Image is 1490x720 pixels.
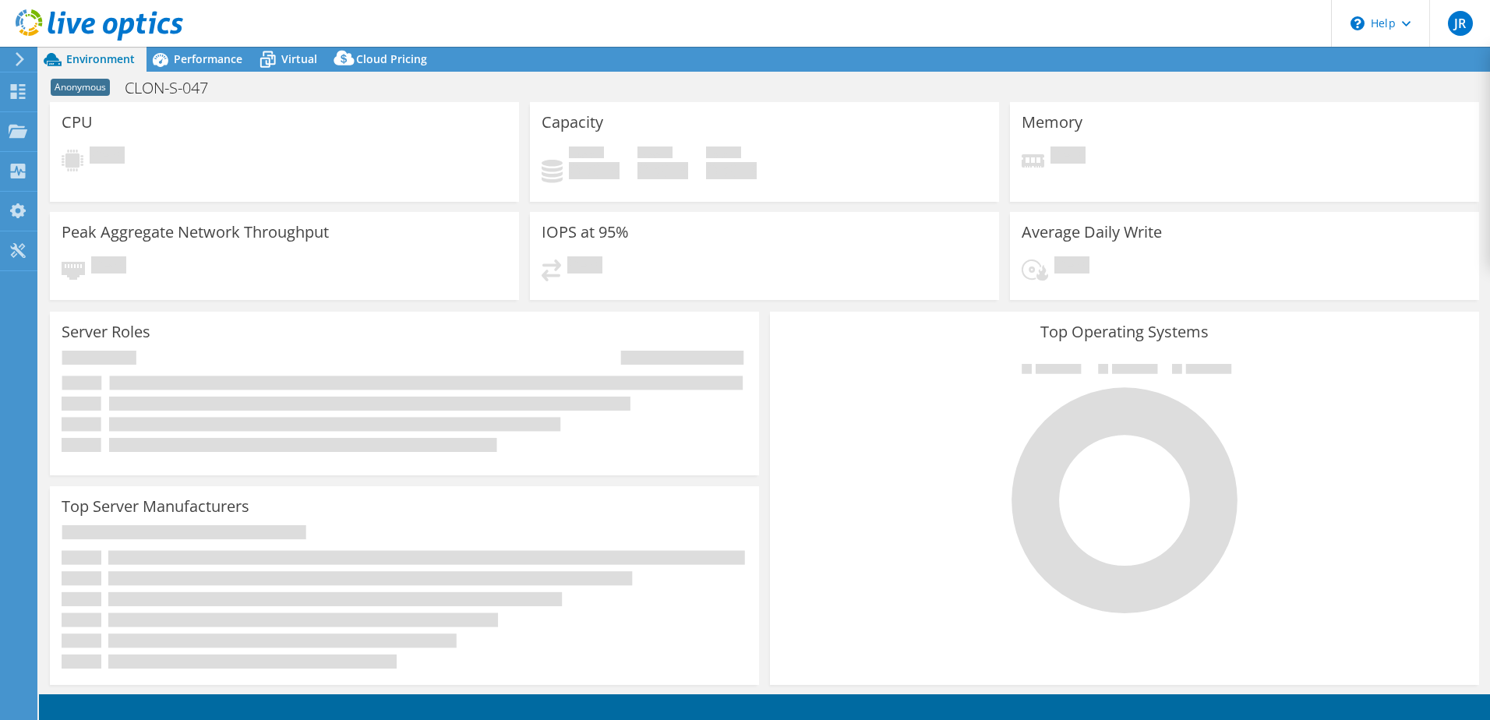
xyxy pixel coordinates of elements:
span: Environment [66,51,135,66]
h4: 0 GiB [637,162,688,179]
span: Pending [90,146,125,168]
h3: CPU [62,114,93,131]
h3: Peak Aggregate Network Throughput [62,224,329,241]
h3: Memory [1022,114,1082,131]
h3: IOPS at 95% [542,224,629,241]
span: Performance [174,51,242,66]
span: Total [706,146,741,162]
span: Virtual [281,51,317,66]
h3: Top Operating Systems [782,323,1467,341]
h3: Average Daily Write [1022,224,1162,241]
svg: \n [1351,16,1365,30]
h1: CLON-S-047 [118,79,232,97]
span: Cloud Pricing [356,51,427,66]
span: Pending [567,256,602,277]
span: Free [637,146,673,162]
h3: Top Server Manufacturers [62,498,249,515]
span: Used [569,146,604,162]
span: Pending [1050,146,1086,168]
span: Anonymous [51,79,110,96]
h3: Capacity [542,114,603,131]
h3: Server Roles [62,323,150,341]
h4: 0 GiB [569,162,620,179]
span: JR [1448,11,1473,36]
span: Pending [91,256,126,277]
h4: 0 GiB [706,162,757,179]
span: Pending [1054,256,1089,277]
